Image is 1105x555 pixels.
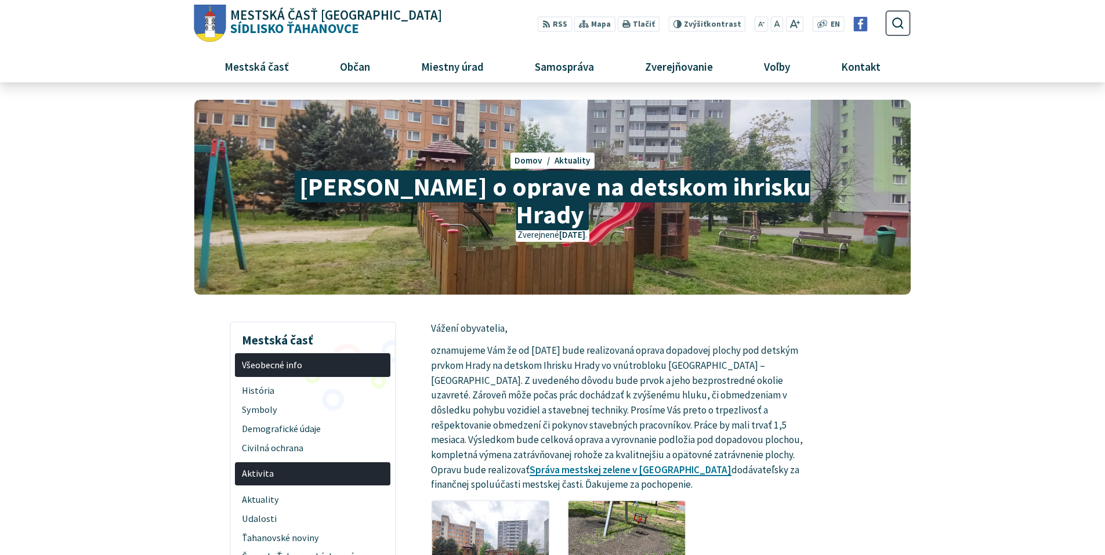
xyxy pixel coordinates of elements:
span: Samospráva [530,50,598,82]
a: Demografické údaje [235,419,390,438]
button: Zvýšiťkontrast [668,16,745,32]
a: Mestská časť [203,50,310,82]
p: oznamujeme Vám že od [DATE] bude realizovaná oprava dopadovej plochy pod detským prvkom Hrady na ... [431,343,823,492]
span: Miestny úrad [416,50,488,82]
button: Tlačiť [618,16,660,32]
span: RSS [553,19,567,31]
span: Mapa [591,19,611,31]
a: Domov [515,155,554,166]
span: Domov [515,155,542,166]
img: Prejsť na domovskú stránku [194,5,226,42]
h3: Mestská časť [235,325,390,349]
a: Samospráva [514,50,615,82]
a: Aktivita [235,462,390,486]
p: Zverejnené . [516,228,589,242]
span: Zvýšiť [684,19,707,29]
a: Všeobecné info [235,353,390,377]
span: Mestská časť [GEOGRAPHIC_DATA] [230,9,442,22]
span: Civilná ochrana [242,438,384,458]
span: Demografické údaje [242,419,384,438]
a: Voľby [743,50,811,82]
a: Aktuality [555,155,590,166]
a: Logo Sídlisko Ťahanovce, prejsť na domovskú stránku. [194,5,442,42]
span: [PERSON_NAME] o oprave na detskom ihrisku Hrady [295,171,811,230]
span: Mestská časť [220,50,293,82]
a: Správa mestskej zelene v [GEOGRAPHIC_DATA] [530,463,731,476]
span: kontrast [684,20,741,29]
span: Sídlisko Ťahanovce [226,9,443,35]
a: Miestny úrad [400,50,505,82]
a: Ťahanovské noviny [235,528,390,547]
span: Voľby [760,50,795,82]
span: EN [831,19,840,31]
a: Civilná ochrana [235,438,390,458]
a: EN [828,19,843,31]
span: Tlačiť [633,20,655,29]
a: RSS [538,16,572,32]
span: Aktivita [242,465,384,484]
span: Všeobecné info [242,356,384,375]
span: Kontakt [837,50,885,82]
span: Udalosti [242,509,384,528]
span: Občan [335,50,374,82]
button: Zväčšiť veľkosť písma [785,16,803,32]
a: Aktuality [235,490,390,509]
a: Kontakt [820,50,902,82]
button: Nastaviť pôvodnú veľkosť písma [770,16,783,32]
span: Symboly [242,400,384,419]
img: Prejsť na Facebook stránku [853,17,868,31]
button: Zmenšiť veľkosť písma [755,16,769,32]
a: Udalosti [235,509,390,528]
span: Ťahanovské noviny [242,528,384,547]
a: Symboly [235,400,390,419]
a: Občan [318,50,391,82]
span: [DATE] [559,229,585,240]
a: História [235,381,390,400]
span: Aktuality [242,490,384,509]
p: Vážení obyvatelia, [431,321,823,336]
a: Zverejňovanie [624,50,734,82]
span: História [242,381,384,400]
a: Mapa [574,16,615,32]
span: Zverejňovanie [640,50,717,82]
